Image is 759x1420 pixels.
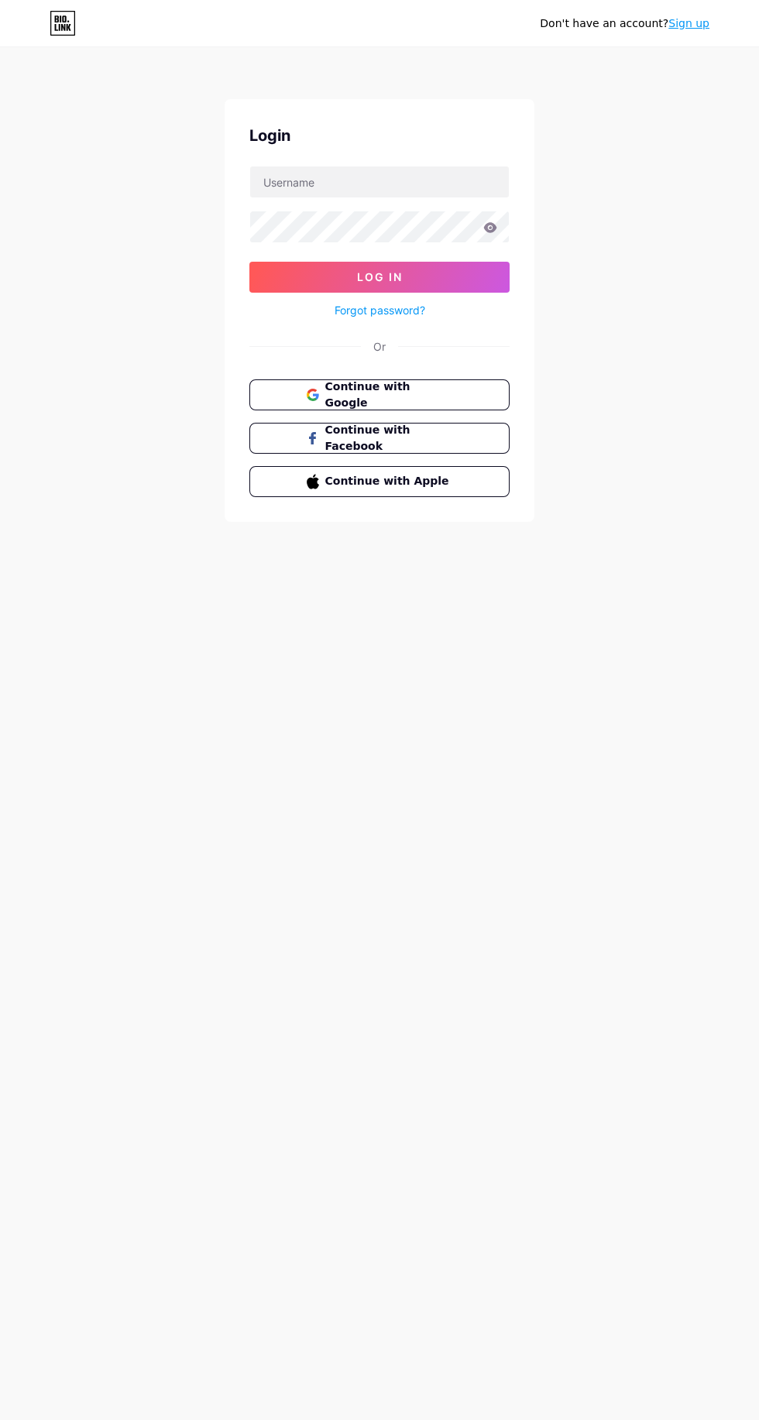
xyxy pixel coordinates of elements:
[540,15,709,32] div: Don't have an account?
[325,379,453,411] span: Continue with Google
[357,270,403,283] span: Log In
[249,423,510,454] button: Continue with Facebook
[249,124,510,147] div: Login
[325,422,453,454] span: Continue with Facebook
[373,338,386,355] div: Or
[249,262,510,293] button: Log In
[249,379,510,410] button: Continue with Google
[668,17,709,29] a: Sign up
[249,466,510,497] button: Continue with Apple
[335,302,425,318] a: Forgot password?
[325,473,453,489] span: Continue with Apple
[250,166,509,197] input: Username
